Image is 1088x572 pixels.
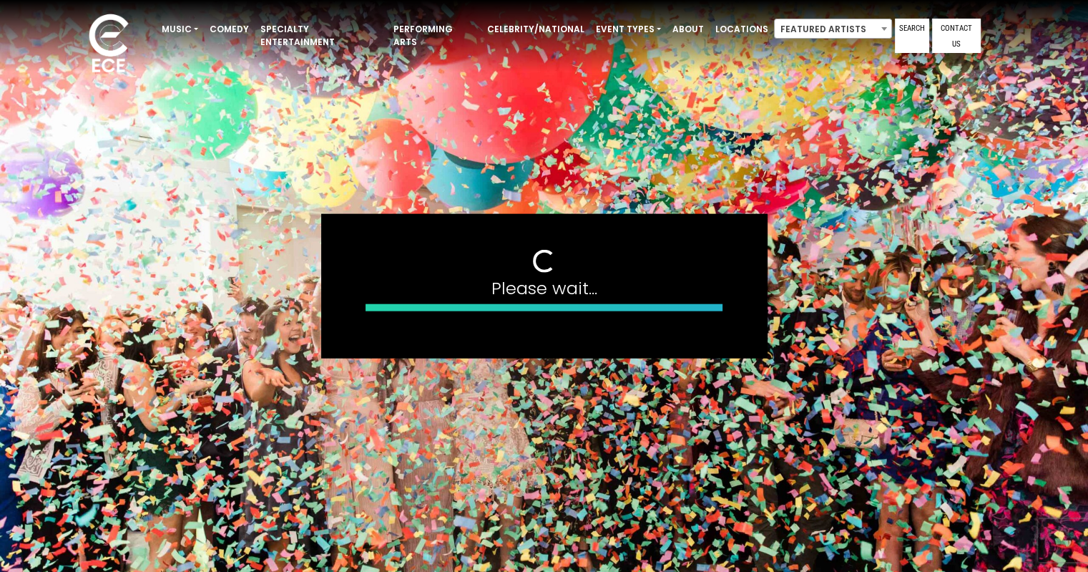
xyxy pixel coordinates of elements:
[774,19,892,39] span: Featured Artists
[481,17,590,42] a: Celebrity/National
[366,278,723,299] h4: Please wait...
[895,19,929,53] a: Search
[667,17,710,42] a: About
[775,19,891,39] span: Featured Artists
[590,17,667,42] a: Event Types
[156,17,204,42] a: Music
[932,19,981,53] a: Contact Us
[388,17,481,54] a: Performing Arts
[73,10,144,79] img: ece_new_logo_whitev2-1.png
[710,17,774,42] a: Locations
[255,17,388,54] a: Specialty Entertainment
[204,17,255,42] a: Comedy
